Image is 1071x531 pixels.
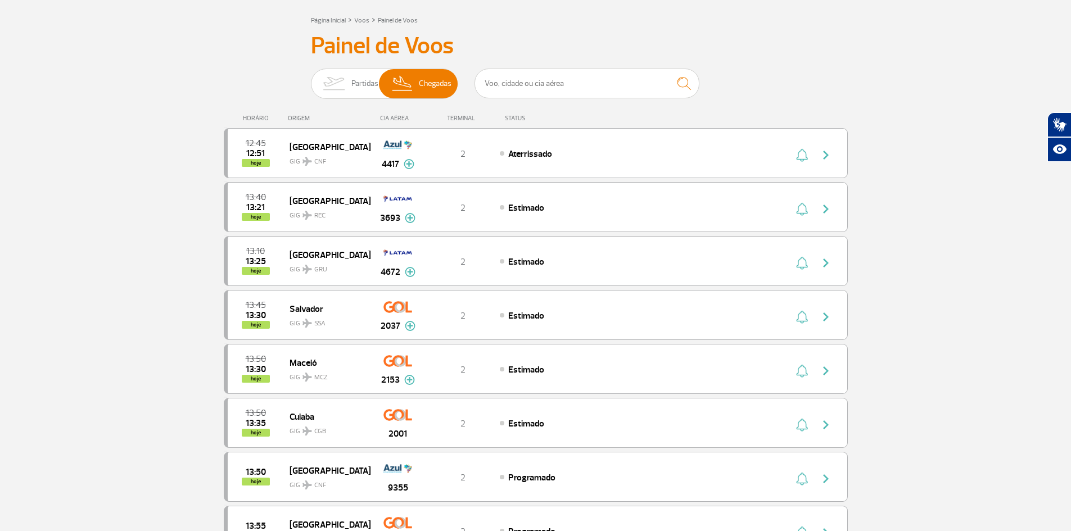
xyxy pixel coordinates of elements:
[314,157,326,167] span: CNF
[405,321,415,331] img: mais-info-painel-voo.svg
[242,478,270,485] span: hoje
[246,257,266,265] span: 2025-09-30 13:25:00
[370,115,426,122] div: CIA AÉREA
[499,115,591,122] div: STATUS
[1047,137,1071,162] button: Abrir recursos assistivos.
[354,16,369,25] a: Voos
[819,202,833,216] img: seta-direita-painel-voo.svg
[508,310,544,321] span: Estimado
[796,364,808,378] img: sino-painel-voo.svg
[819,418,833,432] img: seta-direita-painel-voo.svg
[311,16,346,25] a: Página Inicial
[227,115,288,122] div: HORÁRIO
[290,258,361,275] span: GIG
[380,211,400,225] span: 3693
[378,16,418,25] a: Painel de Voos
[246,522,266,530] span: 2025-09-30 13:55:00
[819,256,833,270] img: seta-direita-painel-voo.svg
[405,267,415,277] img: mais-info-painel-voo.svg
[242,321,270,329] span: hoje
[242,213,270,221] span: hoje
[508,148,552,160] span: Aterrissado
[290,474,361,491] span: GIG
[242,159,270,167] span: hoje
[372,13,376,26] a: >
[314,265,327,275] span: GRU
[419,69,451,98] span: Chegadas
[246,365,266,373] span: 2025-09-30 13:30:00
[246,247,265,255] span: 2025-09-30 13:10:00
[302,373,312,382] img: destiny_airplane.svg
[288,115,370,122] div: ORIGEM
[404,375,415,385] img: mais-info-painel-voo.svg
[290,247,361,262] span: [GEOGRAPHIC_DATA]
[388,481,408,494] span: 9355
[290,301,361,316] span: Salvador
[460,202,466,214] span: 2
[302,157,312,166] img: destiny_airplane.svg
[819,148,833,162] img: seta-direita-painel-voo.svg
[404,159,414,169] img: mais-info-painel-voo.svg
[508,418,544,429] span: Estimado
[314,480,326,491] span: CNF
[290,139,361,154] span: [GEOGRAPHIC_DATA]
[796,256,808,270] img: sino-painel-voo.svg
[460,418,466,429] span: 2
[246,468,266,476] span: 2025-09-30 13:50:00
[819,310,833,324] img: seta-direita-painel-voo.svg
[242,429,270,437] span: hoje
[508,256,544,267] span: Estimado
[290,366,361,383] span: GIG
[381,265,400,279] span: 4672
[242,375,270,383] span: hoje
[508,202,544,214] span: Estimado
[246,409,266,417] span: 2025-09-30 13:50:00
[316,69,351,98] img: slider-embarque
[290,409,361,424] span: Cuiaba
[460,310,466,321] span: 2
[796,472,808,485] img: sino-painel-voo.svg
[460,148,466,160] span: 2
[314,211,326,221] span: REC
[351,69,378,98] span: Partidas
[246,301,266,309] span: 2025-09-30 13:45:00
[314,373,328,383] span: MCZ
[796,202,808,216] img: sino-painel-voo.svg
[796,418,808,432] img: sino-painel-voo.svg
[302,211,312,220] img: destiny_airplane.svg
[246,139,266,147] span: 2025-09-30 12:45:00
[508,472,555,483] span: Programado
[796,148,808,162] img: sino-painel-voo.svg
[348,13,352,26] a: >
[242,267,270,275] span: hoje
[314,426,326,437] span: CGB
[381,319,400,333] span: 2037
[302,426,312,435] img: destiny_airplane.svg
[290,355,361,370] span: Maceió
[302,480,312,489] img: destiny_airplane.svg
[246,203,265,211] span: 2025-09-30 13:21:00
[1047,112,1071,137] button: Abrir tradutor de língua de sinais.
[246,311,266,319] span: 2025-09-30 13:30:00
[386,69,419,98] img: slider-desembarque
[405,213,415,223] img: mais-info-painel-voo.svg
[460,364,466,375] span: 2
[819,472,833,485] img: seta-direita-painel-voo.svg
[302,319,312,328] img: destiny_airplane.svg
[246,419,266,427] span: 2025-09-30 13:35:00
[314,319,326,329] span: SSA
[381,373,400,387] span: 2153
[290,312,361,329] span: GIG
[475,69,699,98] input: Voo, cidade ou cia aérea
[302,265,312,274] img: destiny_airplane.svg
[460,472,466,483] span: 2
[311,32,761,60] h3: Painel de Voos
[796,310,808,324] img: sino-painel-voo.svg
[508,364,544,375] span: Estimado
[388,427,407,441] span: 2001
[290,463,361,478] span: [GEOGRAPHIC_DATA]
[290,205,361,221] span: GIG
[819,364,833,378] img: seta-direita-painel-voo.svg
[290,193,361,208] span: [GEOGRAPHIC_DATA]
[290,151,361,167] span: GIG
